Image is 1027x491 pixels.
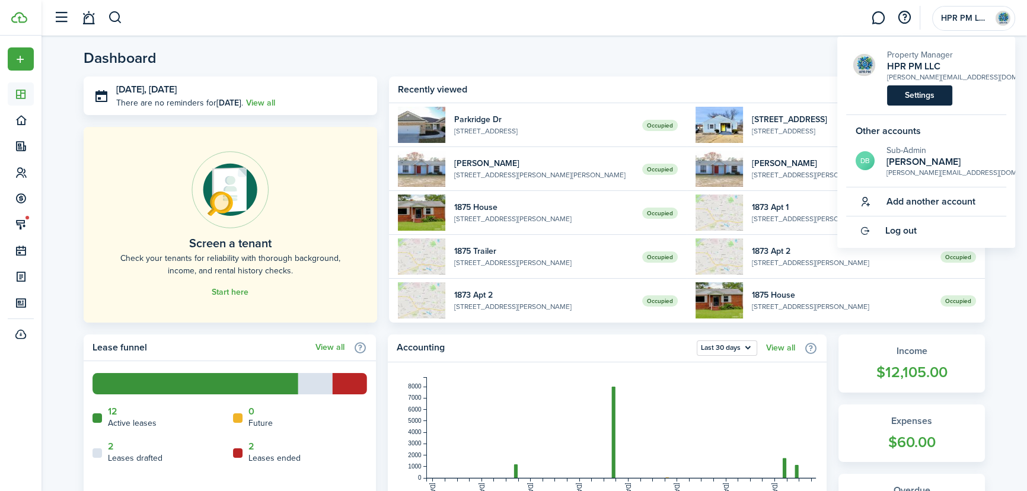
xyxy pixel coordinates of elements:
b: [DATE] [216,97,241,109]
button: Last 30 days [697,340,757,356]
home-widget-title: Accounting [397,340,691,356]
home-widget-title: Recently viewed [398,82,956,97]
img: HPR PM LLC [850,51,878,79]
tspan: 1000 [409,463,422,470]
span: Occupied [642,251,678,263]
button: Open resource center [894,8,914,28]
button: Open menu [8,47,34,71]
img: 1 [696,238,743,275]
span: Occupied [642,208,678,219]
a: Start here [212,288,248,297]
span: Occupied [642,164,678,175]
span: Occupied [642,120,678,131]
h5: Other accounts [846,124,1006,138]
widget-stats-title: Expenses [850,414,973,428]
tspan: 3000 [409,440,422,447]
header-page-title: Dashboard [84,50,157,65]
span: Sub-Admin [886,144,926,157]
span: HPR PM LLC [941,14,988,23]
img: 1 [398,107,445,143]
span: Occupied [940,251,976,263]
img: TenantCloud [11,12,27,23]
a: View all [246,97,275,109]
home-widget-title: Leases drafted [108,452,162,464]
home-placeholder-description: Check your tenants for reliability with thorough background, income, and rental history checks. [110,252,350,277]
home-widget-title: Active leases [108,417,157,429]
a: Settings [887,85,952,106]
tspan: 7000 [409,394,422,401]
widget-stats-count: $60.00 [850,431,973,454]
img: HPR PM LLC [993,9,1012,28]
tspan: 2000 [409,452,422,458]
a: 12 [108,406,117,417]
a: Income$12,105.00 [838,334,985,393]
span: Occupied [940,295,976,307]
a: 2 [108,441,114,452]
tspan: 6000 [409,406,422,413]
tspan: 4000 [409,429,422,435]
span: Add another account [886,196,975,207]
widget-list-item-description: [STREET_ADDRESS][PERSON_NAME] [752,213,932,224]
span: Log out [885,225,917,236]
widget-list-item-title: 1875 House [454,201,634,213]
tspan: 0 [418,474,422,481]
widget-list-item-description: [STREET_ADDRESS][PERSON_NAME] [454,257,634,268]
widget-list-item-description: [STREET_ADDRESS][PERSON_NAME] [752,301,932,312]
avatar-text: DB [856,151,875,170]
widget-list-item-title: 1875 House [752,289,932,301]
home-widget-title: Future [248,417,273,429]
button: Open menu [697,340,757,356]
a: Messaging [867,3,889,33]
widget-list-item-description: [STREET_ADDRESS] [454,126,634,136]
a: Log out [846,216,1006,245]
img: 1 [398,151,445,187]
widget-list-item-description: [STREET_ADDRESS] [752,126,932,136]
widget-list-item-title: [PERSON_NAME] [752,157,932,170]
img: 1 [696,195,743,231]
tspan: 8000 [409,383,422,390]
widget-list-item-title: [STREET_ADDRESS] [752,113,932,126]
h3: [DATE], [DATE] [116,82,368,97]
widget-list-item-title: 1873 Apt 2 [454,289,634,301]
button: Add another account [846,187,975,216]
widget-list-item-title: Parkridge Dr [454,113,634,126]
widget-list-item-description: [STREET_ADDRESS][PERSON_NAME][PERSON_NAME] [752,170,932,180]
span: Property Manager [887,49,953,61]
home-widget-title: Leases ended [248,452,301,464]
widget-list-item-description: [STREET_ADDRESS][PERSON_NAME] [454,213,634,224]
img: 1 [398,238,445,275]
home-placeholder-title: Screen a tenant [189,234,272,252]
widget-list-item-description: [STREET_ADDRESS][PERSON_NAME] [752,257,932,268]
widget-list-item-title: 1873 Apt 2 [752,245,932,257]
img: Online payments [192,151,269,228]
button: Search [108,8,123,28]
a: 2 [248,441,254,452]
img: 1 [696,107,743,143]
home-widget-title: Lease funnel [93,340,310,355]
widget-stats-count: $12,105.00 [850,361,973,384]
img: 1 [696,151,743,187]
p: There are no reminders for . [116,97,243,109]
a: Notifications [77,3,100,33]
img: 1 [398,195,445,231]
widget-stats-title: Income [850,344,973,358]
a: Expenses$60.00 [838,404,985,463]
a: View all [315,343,345,352]
widget-list-item-description: [STREET_ADDRESS][PERSON_NAME] [454,301,634,312]
a: 0 [248,406,254,417]
img: 1 [696,282,743,318]
span: Occupied [642,295,678,307]
tspan: 5000 [409,417,422,424]
widget-list-item-description: [STREET_ADDRESS][PERSON_NAME][PERSON_NAME] [454,170,634,180]
button: Open sidebar [50,7,72,29]
img: 1 [398,282,445,318]
widget-list-item-title: [PERSON_NAME] [454,157,634,170]
widget-list-item-title: 1873 Apt 1 [752,201,932,213]
a: View all [766,343,795,353]
widget-list-item-title: 1875 Trailer [454,245,634,257]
